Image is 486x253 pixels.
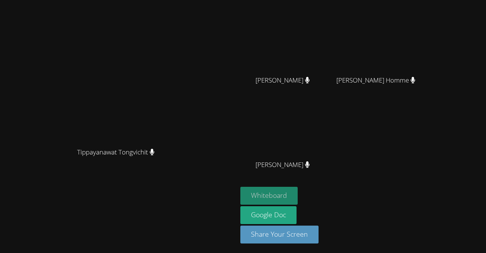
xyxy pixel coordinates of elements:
button: Whiteboard [240,187,298,205]
button: Share Your Screen [240,226,319,243]
span: [PERSON_NAME] Homme [336,75,415,86]
span: Tippayanawat Tongvichit [77,147,155,158]
span: [PERSON_NAME] [256,75,310,86]
span: [PERSON_NAME] [256,159,310,170]
a: Google Doc [240,206,297,224]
